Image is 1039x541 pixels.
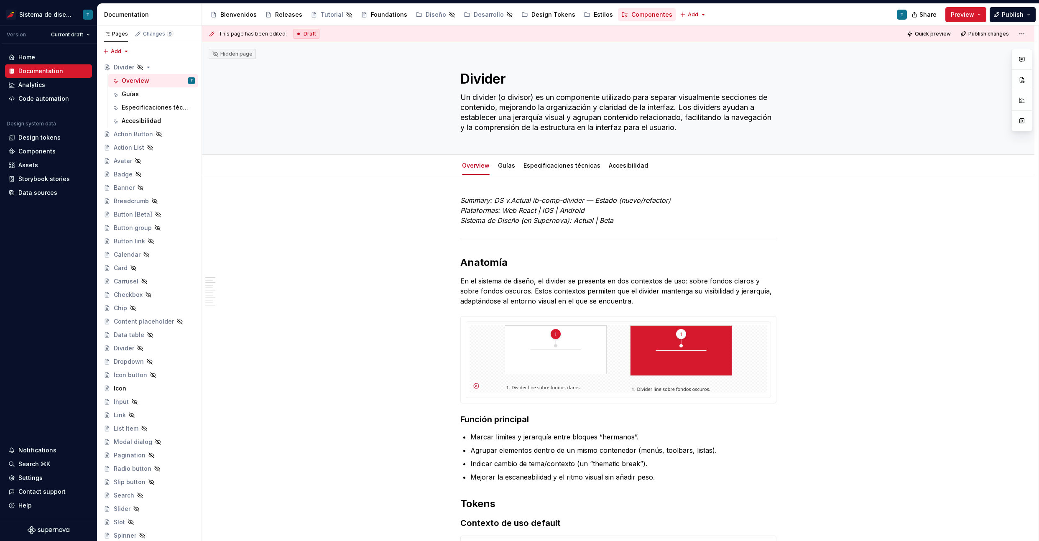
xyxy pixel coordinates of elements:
a: Analytics [5,78,92,92]
div: Pagination [114,451,146,459]
div: Dropdown [114,357,144,366]
p: Indicar cambio de tema/contexto (un “thematic break”). [470,459,776,469]
span: Draft [304,31,316,37]
div: Analytics [18,81,45,89]
div: Contact support [18,487,66,496]
div: Changes [143,31,174,37]
div: T [900,11,904,18]
div: Content placeholder [114,317,174,326]
a: Design Tokens [518,8,579,21]
strong: Función principal [460,414,529,424]
div: Carrusel [114,277,138,286]
div: Divider [114,344,134,352]
div: Icon [114,384,126,393]
a: Design tokens [5,131,92,144]
div: Design system data [7,120,56,127]
a: Settings [5,471,92,485]
div: Spinner [114,531,136,540]
div: Notifications [18,446,56,454]
button: Publish [990,7,1036,22]
button: Current draft [47,29,94,41]
div: Design tokens [18,133,61,142]
button: Share [907,7,942,22]
div: Banner [114,184,135,192]
div: Link [114,411,126,419]
h2: Anatomía [460,256,776,269]
a: Foundations [357,8,411,21]
div: Action List [114,143,144,152]
span: Add [111,48,121,55]
div: Slip button [114,478,146,486]
h2: Tokens [460,497,776,510]
button: Sistema de diseño IberiaT [2,5,95,23]
em: Summary: DS v.Actual ib-comp-divider — Estado (nuevo/refactor) [460,196,671,204]
div: Overview [122,77,149,85]
a: Icon [100,382,198,395]
button: Help [5,499,92,512]
div: Avatar [114,157,132,165]
div: Help [18,501,32,510]
p: En el sistema de diseño, el divider se presenta en dos contextos de uso: sobre fondos claros y so... [460,276,776,306]
div: T [191,77,193,85]
span: Quick preview [915,31,951,37]
div: Desarrollo [474,10,504,19]
a: Guías [108,87,198,101]
span: Add [688,11,698,18]
button: Contact support [5,485,92,498]
div: Estilos [594,10,613,19]
a: Modal dialog [100,435,198,449]
div: Componentes [631,10,672,19]
div: Diseño [426,10,446,19]
a: Bienvenidos [207,8,260,21]
div: Search [114,491,134,500]
div: Divider [114,63,134,71]
a: Estilos [580,8,616,21]
div: Foundations [371,10,407,19]
div: Hidden page [212,51,253,57]
button: Quick preview [904,28,955,40]
div: Bienvenidos [220,10,257,19]
a: Accesibilidad [609,162,648,169]
a: Assets [5,158,92,172]
a: Content placeholder [100,315,198,328]
span: Preview [951,10,974,19]
a: Especificaciones técnicas [523,162,600,169]
div: Tutorial [321,10,343,19]
a: Checkbox [100,288,198,301]
a: Slider [100,502,198,515]
button: Add [100,46,132,57]
a: Guías [498,162,515,169]
a: Icon button [100,368,198,382]
a: Divider [100,61,198,74]
a: Dropdown [100,355,198,368]
a: Code automation [5,92,92,105]
div: Documentation [104,10,198,19]
a: Breadcrumb [100,194,198,208]
div: Documentation [18,67,63,75]
span: Publish changes [968,31,1009,37]
div: Checkbox [114,291,143,299]
div: Design Tokens [531,10,575,19]
a: Avatar [100,154,198,168]
div: Input [114,398,129,406]
a: Link [100,408,198,422]
div: Data sources [18,189,57,197]
textarea: Divider [459,69,775,89]
div: Search ⌘K [18,460,50,468]
a: Divider [100,342,198,355]
div: Button link [114,237,145,245]
a: Desarrollo [460,8,516,21]
span: Current draft [51,31,83,38]
div: Icon button [114,371,147,379]
a: OverviewT [108,74,198,87]
div: Modal dialog [114,438,152,446]
a: Banner [100,181,198,194]
div: Radio button [114,464,151,473]
a: Storybook stories [5,172,92,186]
span: 9 [167,31,174,37]
a: Radio button [100,462,198,475]
a: Accesibilidad [108,114,198,128]
button: Search ⌘K [5,457,92,471]
svg: Supernova Logo [28,526,69,534]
